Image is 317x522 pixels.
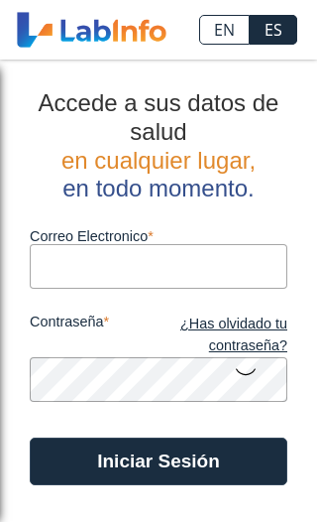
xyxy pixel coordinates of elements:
[158,314,287,356] a: ¿Has olvidado tu contraseña?
[30,314,158,356] label: contraseña
[199,15,250,45] a: EN
[62,175,254,201] span: en todo momento.
[141,445,295,500] iframe: Help widget launcher
[30,438,287,485] button: Iniciar Sesión
[39,89,279,145] span: Accede a sus datos de salud
[61,147,256,174] span: en cualquier lugar,
[250,15,297,45] a: ES
[30,228,287,244] label: Correo Electronico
